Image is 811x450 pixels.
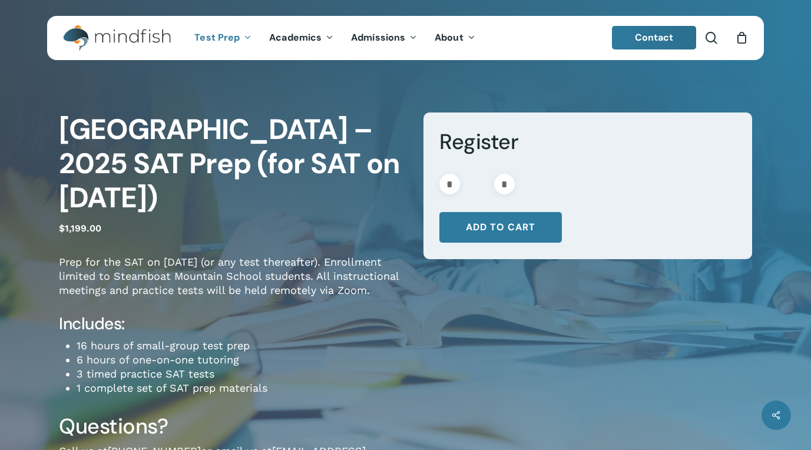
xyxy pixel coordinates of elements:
bdi: 1,199.00 [59,223,101,234]
li: 6 hours of one-on-one tutoring [77,353,406,367]
header: Main Menu [47,16,764,60]
span: $ [59,223,65,234]
a: About [426,33,484,43]
h3: Register [439,128,736,155]
h1: [GEOGRAPHIC_DATA] – 2025 SAT Prep (for SAT on [DATE]) [59,113,406,215]
h4: Includes: [59,313,406,335]
a: Test Prep [186,33,260,43]
a: Admissions [342,33,426,43]
a: Academics [260,33,342,43]
li: 1 complete set of SAT prep materials [77,381,406,395]
span: Test Prep [194,31,240,44]
span: About [435,31,464,44]
button: Add to cart [439,212,562,243]
span: Contact [635,31,674,44]
nav: Main Menu [186,16,484,60]
p: Prep for the SAT on [DATE] (or any test thereafter). Enrollment limited to Steamboat Mountain Sch... [59,255,406,313]
input: Product quantity [464,174,491,194]
a: Contact [612,26,697,49]
li: 3 timed practice SAT tests [77,367,406,381]
span: Admissions [351,31,405,44]
h3: Questions? [59,413,406,440]
a: Cart [735,31,748,44]
li: 16 hours of small-group test prep [77,339,406,353]
span: Academics [269,31,322,44]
